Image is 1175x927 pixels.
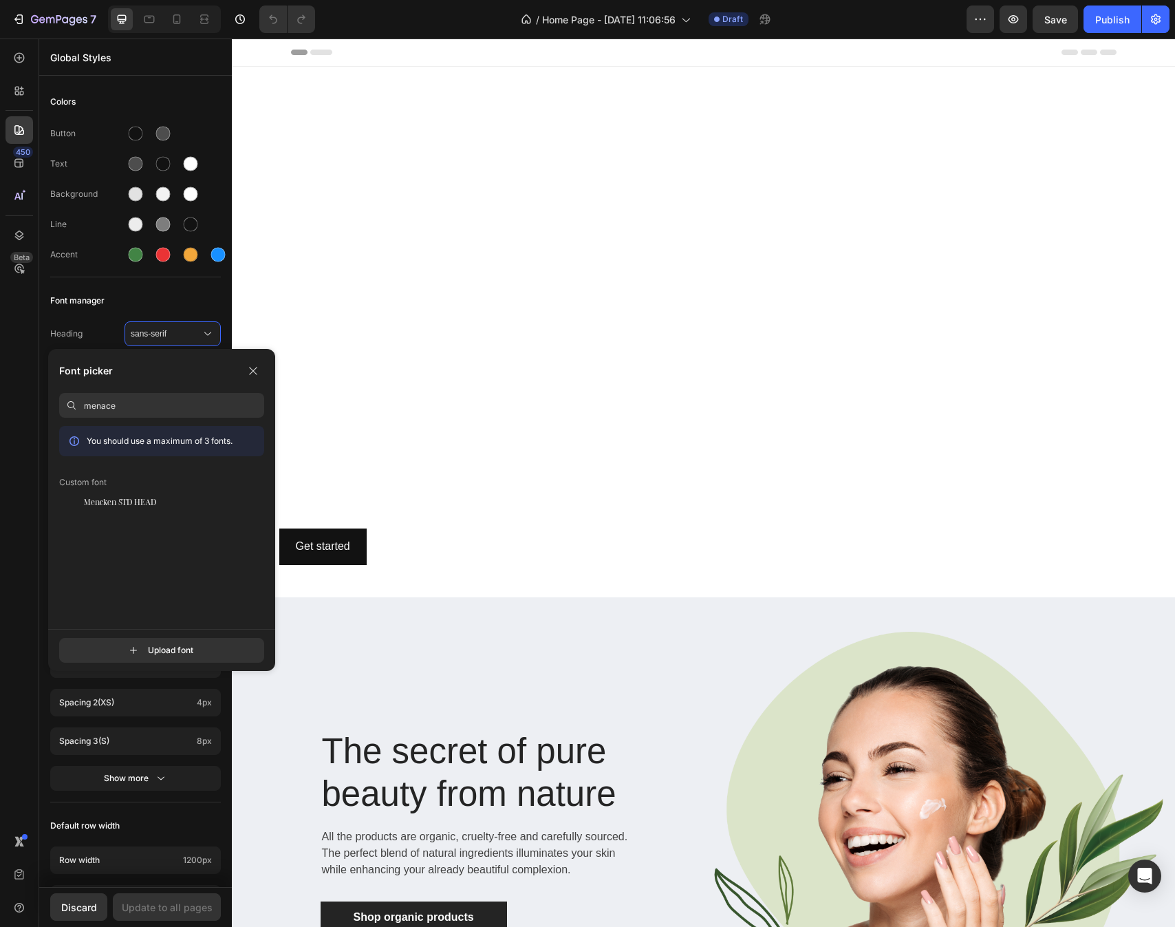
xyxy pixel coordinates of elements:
div: Show more [104,771,168,785]
a: Shop organic products [89,863,275,895]
span: Draft [722,13,743,25]
button: Save [1033,6,1078,33]
div: Open Intercom Messenger [1128,860,1161,893]
span: 8px [197,735,212,747]
span: 4px [197,696,212,709]
p: 7 [90,11,96,28]
button: Update to all pages [113,893,221,921]
div: Undo/Redo [259,6,315,33]
div: Accent [50,248,125,261]
p: Font picker [59,363,113,379]
p: Global Styles [50,50,221,65]
p: You should use a maximum of 3 fonts. [87,435,233,447]
div: Update to all pages [122,900,213,915]
div: Text [50,158,125,170]
span: / [536,12,539,27]
span: Save [1044,14,1067,25]
span: (xs) [98,697,114,707]
div: Background [50,188,125,200]
button: sans-serif [125,321,221,346]
input: Search fonts [84,393,264,418]
button: Publish [1084,6,1141,33]
span: sans-serif [131,328,201,340]
button: Upload font [59,638,264,663]
span: Font manager [50,292,105,309]
p: Custom font [59,476,107,489]
div: Line [50,218,125,231]
button: 7 [6,6,103,33]
button: Discard [50,893,107,921]
p: Spacing 2 [59,696,191,709]
iframe: Design area [232,39,1175,927]
div: Shop organic products [122,871,242,887]
div: Button [50,127,125,140]
div: Publish [1095,12,1130,27]
span: 1200px [183,854,212,866]
span: (s) [98,736,109,746]
button: Show more [50,766,221,791]
span: Mencken STD HEAD [84,496,156,508]
div: 450 [13,147,33,158]
span: Colors [50,94,76,110]
span: Default row width [50,818,120,834]
p: Row width [59,854,177,866]
div: Discard [61,900,97,915]
p: Spacing 3 [59,735,191,747]
span: Heading [50,328,125,340]
div: Beta [10,252,33,263]
span: Home Page - [DATE] 11:06:56 [542,12,676,27]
